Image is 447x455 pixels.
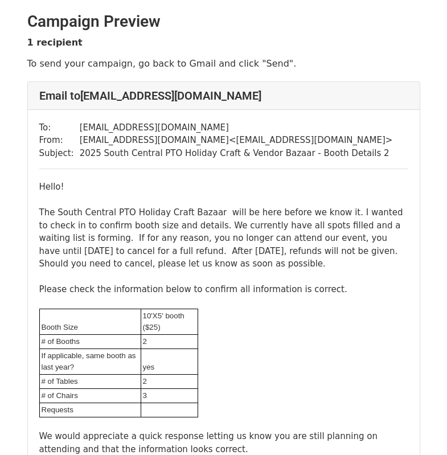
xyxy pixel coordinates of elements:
td: 2025 South Central PTO Holiday Craft & Vendor Bazaar - Booth Details 2 [80,147,393,160]
td: # of Tables [39,375,141,389]
td: 10'X5' booth ($25) [141,309,198,335]
td: 3 [141,389,198,403]
div: Please check the information below to confirm all information is correct. [39,283,408,296]
td: 2 [141,335,198,349]
td: [EMAIL_ADDRESS][DOMAIN_NAME] < [EMAIL_ADDRESS][DOMAIN_NAME] > [80,134,393,147]
td: To: [39,121,80,134]
td: yes [141,349,198,375]
td: # of Booths [39,335,141,349]
td: If applicable, same booth as last year? [39,349,141,375]
td: Booth Size [39,309,141,335]
td: 2 [141,375,198,389]
strong: 1 recipient [27,37,83,48]
h2: Campaign Preview [27,12,420,31]
td: [EMAIL_ADDRESS][DOMAIN_NAME] [80,121,393,134]
div: The South Central PTO Holiday Craft Bazaar will be here before we know it. I wanted to check in t... [39,206,408,270]
h4: Email to [EMAIL_ADDRESS][DOMAIN_NAME] [39,89,408,103]
td: From: [39,134,80,147]
td: Subject: [39,147,80,160]
p: To send your campaign, go back to Gmail and click "Send". [27,58,420,69]
td: # of Chairs [39,389,141,403]
td: Requests [39,403,141,417]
